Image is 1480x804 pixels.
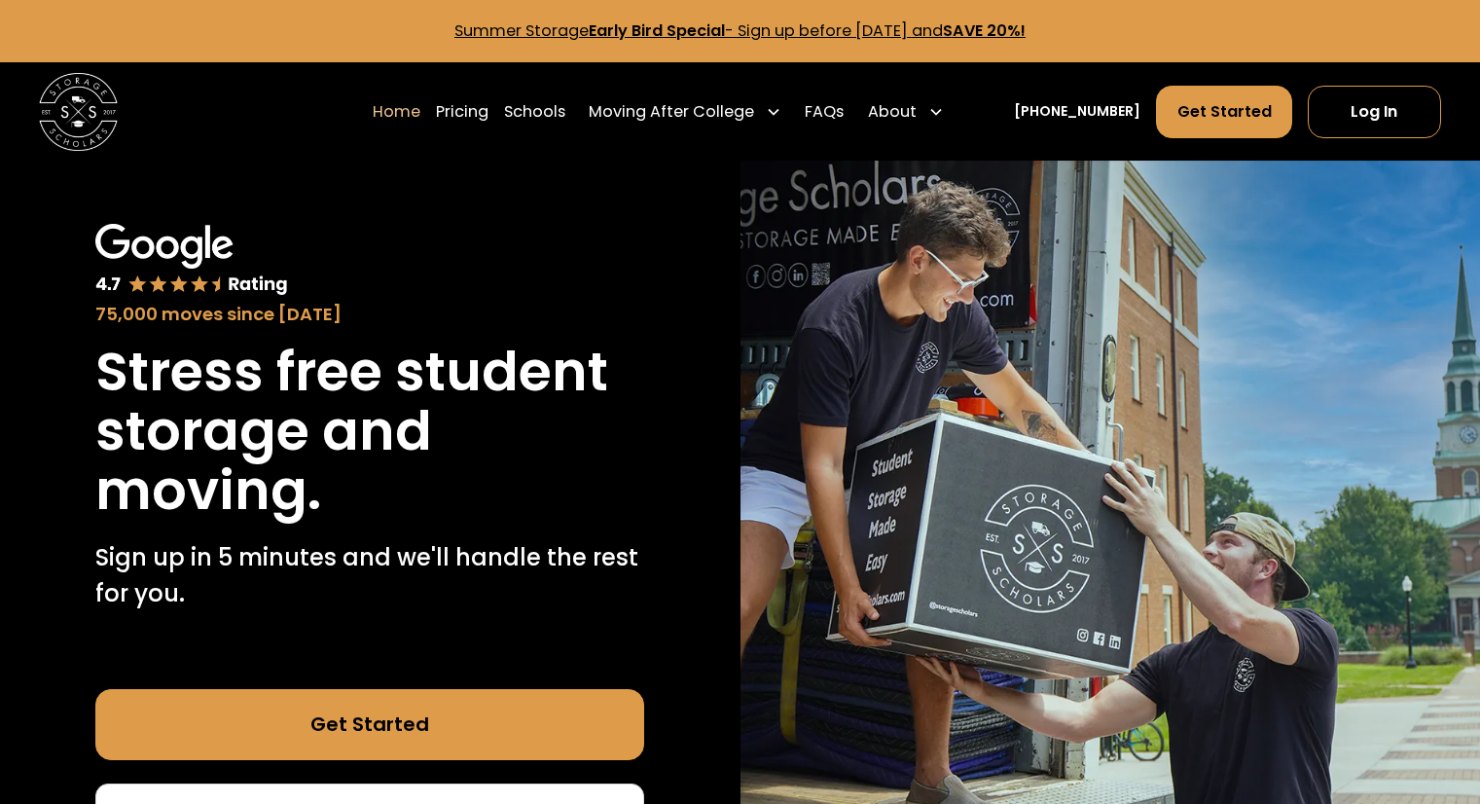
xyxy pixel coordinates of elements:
[39,73,118,152] a: home
[1156,86,1291,138] a: Get Started
[95,301,644,327] div: 75,000 moves since [DATE]
[95,224,287,298] img: Google 4.7 star rating
[943,19,1026,42] strong: SAVE 20%!
[860,85,952,139] div: About
[589,100,754,124] div: Moving After College
[581,85,789,139] div: Moving After College
[504,85,565,139] a: Schools
[373,85,420,139] a: Home
[39,73,118,152] img: Storage Scholars main logo
[1308,86,1441,138] a: Log In
[1014,101,1140,122] a: [PHONE_NUMBER]
[805,85,844,139] a: FAQs
[454,19,1026,42] a: Summer StorageEarly Bird Special- Sign up before [DATE] andSAVE 20%!
[95,689,644,759] a: Get Started
[95,343,644,521] h1: Stress free student storage and moving.
[589,19,725,42] strong: Early Bird Special
[436,85,488,139] a: Pricing
[95,540,644,611] p: Sign up in 5 minutes and we'll handle the rest for you.
[868,100,917,124] div: About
